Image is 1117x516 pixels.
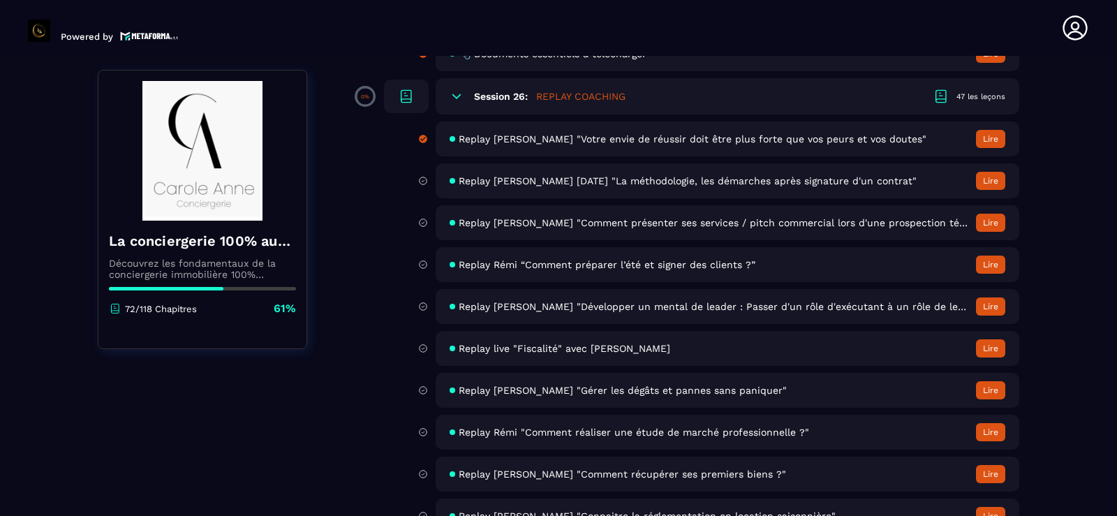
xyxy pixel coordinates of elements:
[109,81,296,221] img: banner
[109,231,296,251] h4: La conciergerie 100% automatisée
[459,301,969,312] span: Replay [PERSON_NAME] "Développer un mental de leader : Passer d'un rôle d'exécutant à un rôle de ...
[459,343,670,354] span: Replay live "Fiscalité" avec [PERSON_NAME]
[459,385,787,396] span: Replay [PERSON_NAME] "Gérer les dégâts et pannes sans paniquer"
[459,469,786,480] span: Replay [PERSON_NAME] "Comment récupérer ses premiers biens ?"
[976,297,1005,316] button: Lire
[459,427,809,438] span: Replay Rémi "Comment réaliser une étude de marché professionnelle ?"
[361,94,369,100] p: 0%
[125,304,197,314] p: 72/118 Chapitres
[976,465,1005,483] button: Lire
[274,301,296,316] p: 61%
[459,175,917,186] span: Replay [PERSON_NAME] [DATE] "La méthodologie, les démarches après signature d'un contrat"
[474,91,528,102] h6: Session 26:
[976,172,1005,190] button: Lire
[459,259,755,270] span: Replay Rémi “Comment préparer l’été et signer des clients ?”
[61,31,113,42] p: Powered by
[956,91,1005,102] div: 47 les leçons
[976,130,1005,148] button: Lire
[459,133,926,145] span: Replay [PERSON_NAME] "Votre envie de réussir doit être plus forte que vos peurs et vos doutes"
[120,30,179,42] img: logo
[536,89,626,103] h5: REPLAY COACHING
[976,214,1005,232] button: Lire
[976,381,1005,399] button: Lire
[976,423,1005,441] button: Lire
[459,217,969,228] span: Replay [PERSON_NAME] "Comment présenter ses services / pitch commercial lors d'une prospection té...
[976,339,1005,357] button: Lire
[976,256,1005,274] button: Lire
[109,258,296,280] p: Découvrez les fondamentaux de la conciergerie immobilière 100% automatisée. Cette formation est c...
[28,20,50,42] img: logo-branding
